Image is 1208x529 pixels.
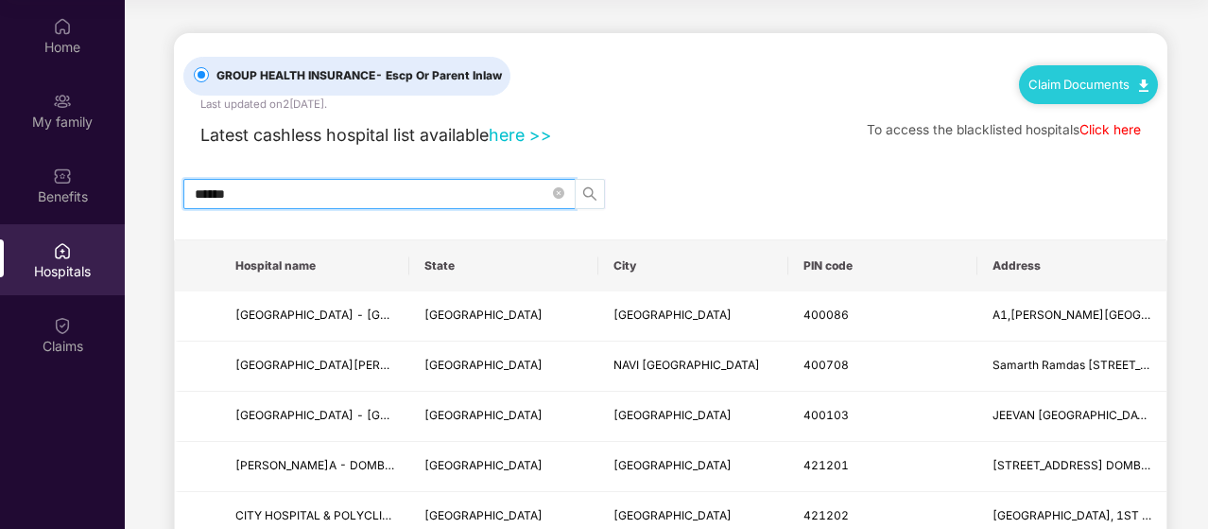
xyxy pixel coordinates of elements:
span: GROUP HEALTH INSURANCE [209,67,509,85]
span: [GEOGRAPHIC_DATA] [613,508,732,522]
span: [GEOGRAPHIC_DATA] [613,408,732,422]
td: JEEVAN BIMA NAGAR [977,392,1166,442]
span: [GEOGRAPHIC_DATA] [613,308,732,322]
span: Hospital name [235,258,394,273]
td: MAHARASHTRA [409,392,598,442]
img: svg+xml;base64,PHN2ZyBpZD0iQ2xhaW0iIHhtbG5zPSJodHRwOi8vd3d3LnczLm9yZy8yMDAwL3N2ZyIgd2lkdGg9IjIwIi... [53,316,72,335]
span: 421202 [803,508,849,522]
button: search [575,179,605,209]
a: here >> [489,125,552,145]
th: Address [977,240,1166,291]
span: CITY HOSPITAL & POLYCLINIC - [GEOGRAPHIC_DATA] [235,508,533,522]
span: close-circle [553,185,564,203]
span: 400708 [803,358,849,372]
th: PIN code [788,240,977,291]
img: svg+xml;base64,PHN2ZyB3aWR0aD0iMjAiIGhlaWdodD0iMjAiIHZpZXdCb3g9IjAgMCAyMCAyMCIgZmlsbD0ibm9uZSIgeG... [53,92,72,111]
td: SAARTH NETRALAYA - DOMBIVLI (E) - MUMBAI [220,442,409,492]
td: MAHARASHTRA [409,291,598,342]
td: MAHARASHTRA [409,442,598,492]
td: MAHARASHTRA [409,342,598,392]
span: [GEOGRAPHIC_DATA] [424,458,543,472]
th: City [598,240,787,291]
a: Claim Documents [1028,77,1148,92]
span: JEEVAN [GEOGRAPHIC_DATA] [992,408,1156,422]
span: Address [992,258,1151,273]
span: [GEOGRAPHIC_DATA] [424,308,543,322]
td: MUMBAI [598,442,787,492]
img: svg+xml;base64,PHN2ZyBpZD0iQmVuZWZpdHMiIHhtbG5zPSJodHRwOi8vd3d3LnczLm9yZy8yMDAwL3N2ZyIgd2lkdGg9Ij... [53,167,72,185]
td: MUMBAI [598,392,787,442]
td: Samarth Ramdas Swammi Marg, Plot 1, Sector 13, Airoli, Navi Mumbai [977,342,1166,392]
span: NAVI [GEOGRAPHIC_DATA] [613,358,760,372]
span: [GEOGRAPHIC_DATA] [613,458,732,472]
span: search [576,186,604,202]
td: NAVI MUMBAI [598,342,787,392]
span: To access the blacklisted hospitals [867,122,1079,137]
img: svg+xml;base64,PHN2ZyBpZD0iSG9zcGl0YWxzIiB4bWxucz0iaHR0cDovL3d3dy53My5vcmcvMjAwMC9zdmciIHdpZHRoPS... [53,241,72,260]
span: Samarth Ramdas [STREET_ADDRESS] [992,358,1199,372]
th: Hospital name [220,240,409,291]
span: 421201 [803,458,849,472]
span: close-circle [553,187,564,199]
span: [GEOGRAPHIC_DATA] - [GEOGRAPHIC_DATA](w) [GEOGRAPHIC_DATA] [235,308,625,322]
span: [GEOGRAPHIC_DATA] [424,358,543,372]
td: KARUNA HOSPITAL - MUMBAI [220,392,409,442]
img: svg+xml;base64,PHN2ZyBpZD0iSG9tZSIgeG1sbnM9Imh0dHA6Ly93d3cudzMub3JnLzIwMDAvc3ZnIiB3aWR0aD0iMjAiIG... [53,17,72,36]
td: 102,GAUTAMESHWAR DHAM TANDON ROAD ,RAMNAGAR DOMBIVLI EAST NEAR TIP TOP PLAZA [977,442,1166,492]
img: svg+xml;base64,PHN2ZyB4bWxucz0iaHR0cDovL3d3dy53My5vcmcvMjAwMC9zdmciIHdpZHRoPSIxMC40IiBoZWlnaHQ9Ij... [1139,79,1148,92]
div: Last updated on 2[DATE] . [200,96,327,113]
th: State [409,240,598,291]
a: Click here [1079,122,1141,137]
span: [GEOGRAPHIC_DATA] - [GEOGRAPHIC_DATA] [235,408,485,422]
td: NULIFE HOSPITAL - Ghatkopar(w) Mumbai [220,291,409,342]
span: [GEOGRAPHIC_DATA][PERSON_NAME] - [GEOGRAPHIC_DATA] [235,358,578,372]
td: NATIONAL BURNS CENTRE - NAVI MUMBAI [220,342,409,392]
span: - Escp Or Parent Inlaw [375,68,502,82]
td: A1,harekrishna building,1st floor near telephone exchange,Ghatkopar(w) [977,291,1166,342]
span: [GEOGRAPHIC_DATA] [424,508,543,522]
span: [GEOGRAPHIC_DATA] [424,408,543,422]
span: Latest cashless hospital list available [200,125,489,145]
span: [PERSON_NAME]A - DOMBIVLI (E) - [GEOGRAPHIC_DATA] [235,458,555,472]
span: 400086 [803,308,849,322]
span: 400103 [803,408,849,422]
td: MUMBAI [598,291,787,342]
